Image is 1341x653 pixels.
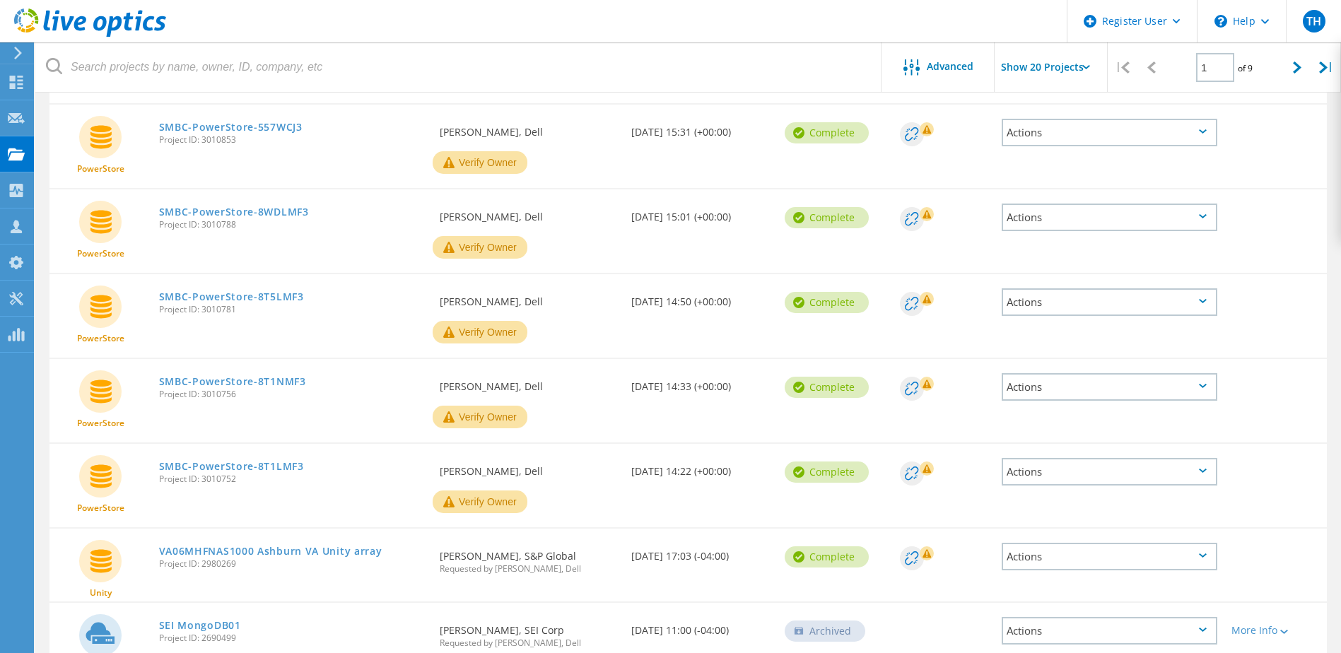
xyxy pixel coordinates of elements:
[159,546,382,556] a: VA06MHFNAS1000 Ashburn VA Unity array
[433,105,624,151] div: [PERSON_NAME], Dell
[433,321,527,343] button: Verify Owner
[785,207,869,228] div: Complete
[1002,543,1217,570] div: Actions
[159,461,304,471] a: SMBC-PowerStore-8T1LMF3
[433,529,624,587] div: [PERSON_NAME], S&P Global
[77,419,124,428] span: PowerStore
[159,136,426,144] span: Project ID: 3010853
[1002,204,1217,231] div: Actions
[1238,62,1253,74] span: of 9
[433,189,624,236] div: [PERSON_NAME], Dell
[785,122,869,143] div: Complete
[624,274,778,321] div: [DATE] 14:50 (+00:00)
[159,560,426,568] span: Project ID: 2980269
[433,236,527,259] button: Verify Owner
[624,105,778,151] div: [DATE] 15:31 (+00:00)
[1002,119,1217,146] div: Actions
[77,504,124,512] span: PowerStore
[1002,288,1217,316] div: Actions
[77,249,124,258] span: PowerStore
[159,475,426,483] span: Project ID: 3010752
[433,274,624,321] div: [PERSON_NAME], Dell
[1231,625,1320,635] div: More Info
[927,61,973,71] span: Advanced
[433,151,527,174] button: Verify Owner
[14,30,166,40] a: Live Optics Dashboard
[1002,458,1217,486] div: Actions
[1306,16,1321,27] span: TH
[1002,617,1217,645] div: Actions
[159,377,306,387] a: SMBC-PowerStore-8T1NMF3
[624,603,778,649] div: [DATE] 11:00 (-04:00)
[1214,15,1227,28] svg: \n
[440,565,617,573] span: Requested by [PERSON_NAME], Dell
[785,546,869,567] div: Complete
[159,122,303,132] a: SMBC-PowerStore-557WCJ3
[433,359,624,406] div: [PERSON_NAME], Dell
[785,620,865,642] div: Archived
[90,589,112,597] span: Unity
[624,359,778,406] div: [DATE] 14:33 (+00:00)
[433,406,527,428] button: Verify Owner
[624,444,778,490] div: [DATE] 14:22 (+00:00)
[159,390,426,399] span: Project ID: 3010756
[1312,42,1341,93] div: |
[159,292,304,302] a: SMBC-PowerStore-8T5LMF3
[785,461,869,483] div: Complete
[624,529,778,575] div: [DATE] 17:03 (-04:00)
[624,189,778,236] div: [DATE] 15:01 (+00:00)
[35,42,882,92] input: Search projects by name, owner, ID, company, etc
[159,305,426,314] span: Project ID: 3010781
[440,639,617,647] span: Requested by [PERSON_NAME], Dell
[785,377,869,398] div: Complete
[159,634,426,642] span: Project ID: 2690499
[159,620,241,630] a: SEI MongoDB01
[159,207,309,217] a: SMBC-PowerStore-8WDLMF3
[77,165,124,173] span: PowerStore
[433,444,624,490] div: [PERSON_NAME], Dell
[433,490,527,513] button: Verify Owner
[1108,42,1137,93] div: |
[785,292,869,313] div: Complete
[159,220,426,229] span: Project ID: 3010788
[77,334,124,343] span: PowerStore
[1002,373,1217,401] div: Actions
